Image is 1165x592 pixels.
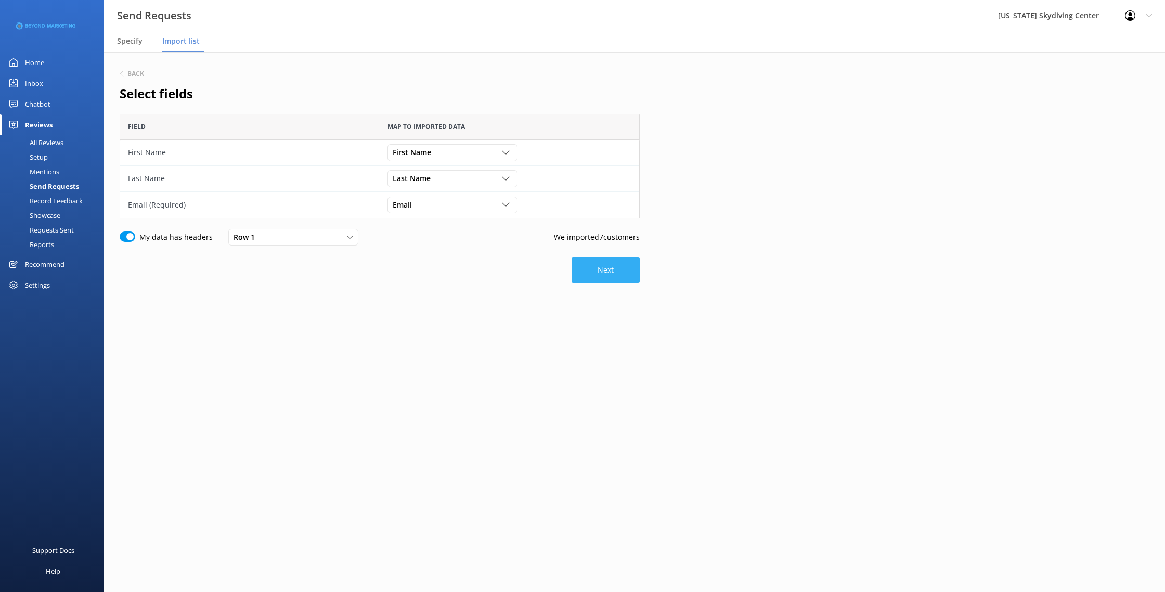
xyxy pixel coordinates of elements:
[128,199,372,211] div: Email (Required)
[128,173,372,184] div: Last Name
[25,275,50,295] div: Settings
[6,150,104,164] a: Setup
[6,208,104,223] a: Showcase
[6,223,104,237] a: Requests Sent
[128,147,372,158] div: First Name
[25,73,43,94] div: Inbox
[234,231,261,243] span: Row 1
[6,135,63,150] div: All Reviews
[6,164,59,179] div: Mentions
[25,94,50,114] div: Chatbot
[6,194,83,208] div: Record Feedback
[6,179,104,194] a: Send Requests
[6,223,74,237] div: Requests Sent
[117,36,143,46] span: Specify
[32,540,74,561] div: Support Docs
[25,254,64,275] div: Recommend
[393,199,418,211] span: Email
[6,194,104,208] a: Record Feedback
[387,122,465,132] span: Map to imported data
[128,122,146,132] span: Field
[162,36,200,46] span: Import list
[6,237,104,252] a: Reports
[6,179,79,194] div: Send Requests
[572,257,640,283] button: Next
[6,208,60,223] div: Showcase
[393,173,437,184] span: Last Name
[25,52,44,73] div: Home
[6,164,104,179] a: Mentions
[16,18,75,35] img: 3-1676954853.png
[6,150,48,164] div: Setup
[25,114,53,135] div: Reviews
[393,147,437,158] span: First Name
[120,84,640,104] h2: Select fields
[6,237,54,252] div: Reports
[554,231,640,243] p: We imported 7 customers
[6,135,104,150] a: All Reviews
[117,7,191,24] h3: Send Requests
[139,231,213,243] label: My data has headers
[46,561,60,582] div: Help
[120,140,640,218] div: grid
[120,71,144,77] button: Back
[127,71,144,77] h6: Back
